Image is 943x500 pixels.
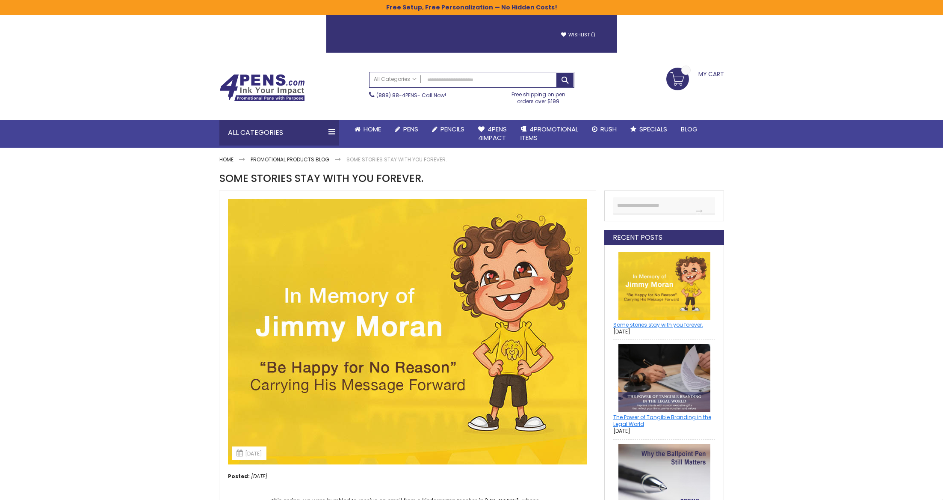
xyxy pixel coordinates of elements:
[503,88,574,105] div: Free shipping on pen orders over $199
[613,321,703,328] a: Some stories stay with you forever.
[251,156,329,163] a: Promotional Products Blog
[374,76,417,83] span: All Categories
[681,125,698,134] span: Blog
[228,199,587,464] img: 4_Blog_August_4Pens_Jimmy_Moran.jpg
[613,427,630,435] span: [DATE]
[370,72,421,86] a: All Categories
[613,233,662,242] strong: Recent Posts
[219,171,423,185] span: Some stories stay with you forever.
[219,120,339,146] div: All Categories
[613,328,630,335] span: [DATE]
[514,120,585,148] a: 4PROMOTIONALITEMS
[364,125,381,134] span: Home
[425,120,471,139] a: Pencils
[346,156,447,163] strong: Some stories stay with you forever.
[585,120,624,139] a: Rush
[478,125,507,142] span: 4Pens 4impact
[639,125,667,134] span: Specials
[561,32,595,38] a: Wishlist
[674,120,704,139] a: Blog
[219,156,234,163] a: Home
[232,446,266,460] div: [DATE]
[376,92,446,99] span: - Call Now!
[440,125,464,134] span: Pencils
[471,120,514,148] a: 4Pens4impact
[600,125,617,134] span: Rush
[219,74,305,101] img: 4Pens Custom Pens and Promotional Products
[388,120,425,139] a: Pens
[251,473,267,480] span: [DATE]
[520,125,578,142] span: 4PROMOTIONAL ITEMS
[613,344,715,412] img: The Power of Tangible Branding in the Legal World
[624,120,674,139] a: Specials
[613,414,711,428] a: The Power of Tangible Branding in the Legal World
[403,125,418,134] span: Pens
[613,252,715,320] img: Some stories stay with you forever.
[376,92,417,99] a: (888) 88-4PENS
[228,473,250,480] span: Posted:
[348,120,388,139] a: Home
